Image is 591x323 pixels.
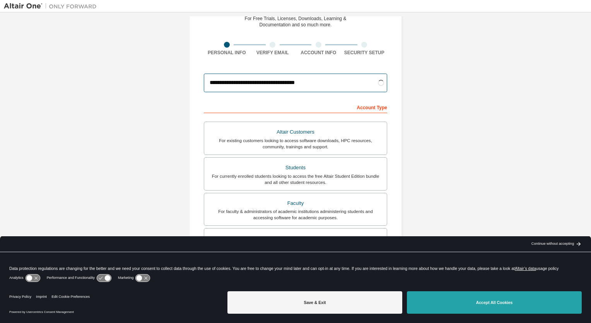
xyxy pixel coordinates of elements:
[209,137,382,150] div: For existing customers looking to access software downloads, HPC resources, community, trainings ...
[209,198,382,209] div: Faculty
[209,233,382,244] div: Everyone else
[209,127,382,137] div: Altair Customers
[209,208,382,221] div: For faculty & administrators of academic institutions administering students and accessing softwa...
[295,50,342,56] div: Account Info
[245,15,347,28] div: For Free Trials, Licenses, Downloads, Learning & Documentation and so much more.
[204,50,250,56] div: Personal Info
[209,173,382,186] div: For currently enrolled students looking to access the free Altair Student Edition bundle and all ...
[204,101,387,113] div: Account Type
[4,2,101,10] img: Altair One
[342,50,388,56] div: Security Setup
[209,162,382,173] div: Students
[250,50,296,56] div: Verify Email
